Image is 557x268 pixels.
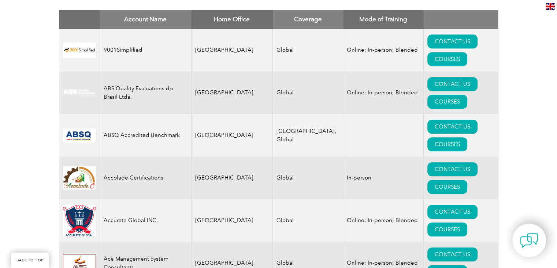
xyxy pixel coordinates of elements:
img: 37c9c059-616f-eb11-a812-002248153038-logo.png [63,43,96,58]
td: 9001Simplified [100,29,191,72]
th: Home Office: activate to sort column ascending [191,10,273,29]
td: Global [273,72,343,114]
a: CONTACT US [427,247,478,261]
td: In-person [343,157,424,199]
a: COURSES [427,180,467,194]
td: Global [273,29,343,72]
a: CONTACT US [427,77,478,91]
td: Online; In-person; Blended [343,199,424,242]
td: Accolade Certifications [100,157,191,199]
img: contact-chat.png [520,231,538,250]
td: ABS Quality Evaluations do Brasil Ltda. [100,72,191,114]
a: COURSES [427,95,467,109]
a: CONTACT US [427,35,478,48]
a: COURSES [427,137,467,151]
a: CONTACT US [427,162,478,176]
img: 1a94dd1a-69dd-eb11-bacb-002248159486-logo.jpg [63,166,96,189]
img: c92924ac-d9bc-ea11-a814-000d3a79823d-logo.jpg [63,89,96,97]
a: CONTACT US [427,205,478,219]
td: Global [273,157,343,199]
td: [GEOGRAPHIC_DATA] [191,199,273,242]
a: BACK TO TOP [11,253,49,268]
a: COURSES [427,222,467,236]
td: Online; In-person; Blended [343,72,424,114]
th: Account Name: activate to sort column descending [100,10,191,29]
td: [GEOGRAPHIC_DATA] [191,29,273,72]
th: Mode of Training: activate to sort column ascending [343,10,424,29]
td: [GEOGRAPHIC_DATA] [191,114,273,157]
td: ABSQ Accredited Benchmark [100,114,191,157]
td: Online; In-person; Blended [343,29,424,72]
th: Coverage: activate to sort column ascending [273,10,343,29]
th: : activate to sort column ascending [424,10,498,29]
img: cc24547b-a6e0-e911-a812-000d3a795b83-logo.png [63,128,96,142]
a: COURSES [427,52,467,66]
img: en [546,3,555,10]
td: Accurate Global INC. [100,199,191,242]
td: Global [273,199,343,242]
img: a034a1f6-3919-f011-998a-0022489685a1-logo.png [63,205,96,236]
td: [GEOGRAPHIC_DATA], Global [273,114,343,157]
a: CONTACT US [427,120,478,134]
td: [GEOGRAPHIC_DATA] [191,157,273,199]
td: [GEOGRAPHIC_DATA] [191,72,273,114]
